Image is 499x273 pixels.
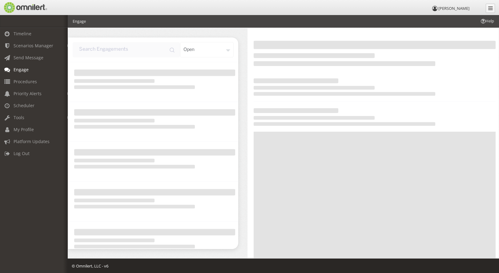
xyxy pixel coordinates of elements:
[480,18,494,24] span: Help
[14,127,34,132] span: My Profile
[3,2,47,13] img: Omnilert
[14,31,31,37] span: Timeline
[14,138,50,144] span: Platform Updates
[14,67,29,72] span: Engage
[14,103,34,108] span: Scheduler
[14,55,43,60] span: Send Message
[14,150,30,156] span: Log Out
[14,91,42,96] span: Priority Alerts
[180,42,234,57] div: open
[73,42,180,57] input: input
[14,115,24,120] span: Tools
[14,79,37,84] span: Procedures
[14,43,53,49] span: Scenarios Manager
[73,18,86,24] li: Engage
[72,263,108,269] span: © Omnilert, LLC - v6
[486,4,495,13] a: Collapse Menu
[438,6,469,11] span: [PERSON_NAME]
